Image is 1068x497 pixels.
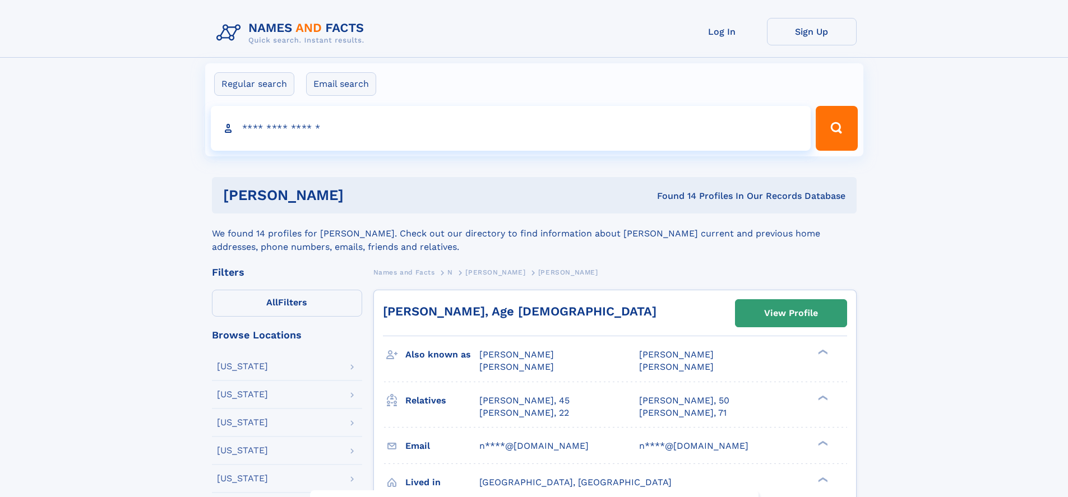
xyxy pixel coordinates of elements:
[217,474,268,483] div: [US_STATE]
[500,190,845,202] div: Found 14 Profiles In Our Records Database
[639,407,727,419] a: [PERSON_NAME], 71
[767,18,857,45] a: Sign Up
[479,477,672,487] span: [GEOGRAPHIC_DATA], [GEOGRAPHIC_DATA]
[212,18,373,48] img: Logo Names and Facts
[447,265,453,279] a: N
[212,330,362,340] div: Browse Locations
[306,72,376,96] label: Email search
[405,345,479,364] h3: Also known as
[816,106,857,151] button: Search Button
[815,439,829,447] div: ❯
[447,268,453,276] span: N
[223,188,501,202] h1: [PERSON_NAME]
[405,436,479,456] h3: Email
[736,300,847,327] a: View Profile
[465,265,525,279] a: [PERSON_NAME]
[639,361,714,372] span: [PERSON_NAME]
[373,265,435,279] a: Names and Facts
[266,297,278,308] span: All
[214,72,294,96] label: Regular search
[815,476,829,483] div: ❯
[479,349,554,360] span: [PERSON_NAME]
[677,18,767,45] a: Log In
[764,300,818,326] div: View Profile
[217,362,268,371] div: [US_STATE]
[217,418,268,427] div: [US_STATE]
[815,394,829,401] div: ❯
[479,394,570,407] a: [PERSON_NAME], 45
[217,446,268,455] div: [US_STATE]
[405,391,479,410] h3: Relatives
[405,473,479,492] h3: Lived in
[465,268,525,276] span: [PERSON_NAME]
[212,213,857,254] div: We found 14 profiles for [PERSON_NAME]. Check out our directory to find information about [PERSON...
[538,268,598,276] span: [PERSON_NAME]
[479,361,554,372] span: [PERSON_NAME]
[212,267,362,277] div: Filters
[639,349,714,360] span: [PERSON_NAME]
[211,106,811,151] input: search input
[479,407,569,419] a: [PERSON_NAME], 22
[212,290,362,317] label: Filters
[217,390,268,399] div: [US_STATE]
[815,349,829,356] div: ❯
[383,304,656,318] a: [PERSON_NAME], Age [DEMOGRAPHIC_DATA]
[639,394,729,407] a: [PERSON_NAME], 50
